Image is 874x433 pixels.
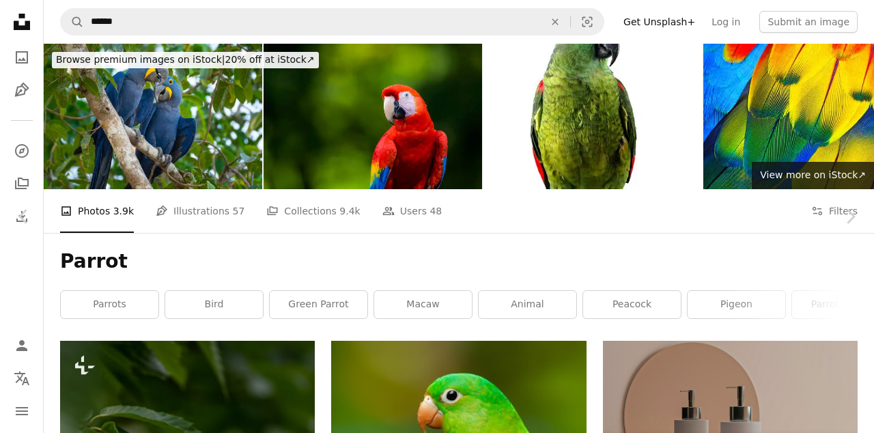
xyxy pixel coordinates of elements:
[752,162,874,189] a: View more on iStock↗
[156,189,244,233] a: Illustrations 57
[8,137,36,165] a: Explore
[61,291,158,318] a: parrots
[8,365,36,392] button: Language
[264,44,482,189] img: Scarlet Macaw (Ara macao)
[56,54,225,65] span: Browse premium images on iStock |
[8,397,36,425] button: Menu
[233,204,245,219] span: 57
[270,291,367,318] a: green parrot
[760,169,866,180] span: View more on iStock ↗
[811,189,858,233] button: Filters
[60,8,604,36] form: Find visuals sitewide
[571,9,604,35] button: Visual search
[826,151,874,282] a: Next
[583,291,681,318] a: peacock
[44,44,262,189] img: Hyacinth Macaws
[61,9,84,35] button: Search Unsplash
[8,76,36,104] a: Illustrations
[759,11,858,33] button: Submit an image
[56,54,315,65] span: 20% off at iStock ↗
[165,291,263,318] a: bird
[483,44,702,189] img: Yellow-Crowned Amazon Parrot
[60,249,858,274] h1: Parrot
[8,44,36,71] a: Photos
[703,11,748,33] a: Log in
[8,332,36,359] a: Log in / Sign up
[688,291,785,318] a: pigeon
[615,11,703,33] a: Get Unsplash+
[374,291,472,318] a: macaw
[382,189,442,233] a: Users 48
[266,189,360,233] a: Collections 9.4k
[540,9,570,35] button: Clear
[479,291,576,318] a: animal
[429,204,442,219] span: 48
[339,204,360,219] span: 9.4k
[44,44,327,76] a: Browse premium images on iStock|20% off at iStock↗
